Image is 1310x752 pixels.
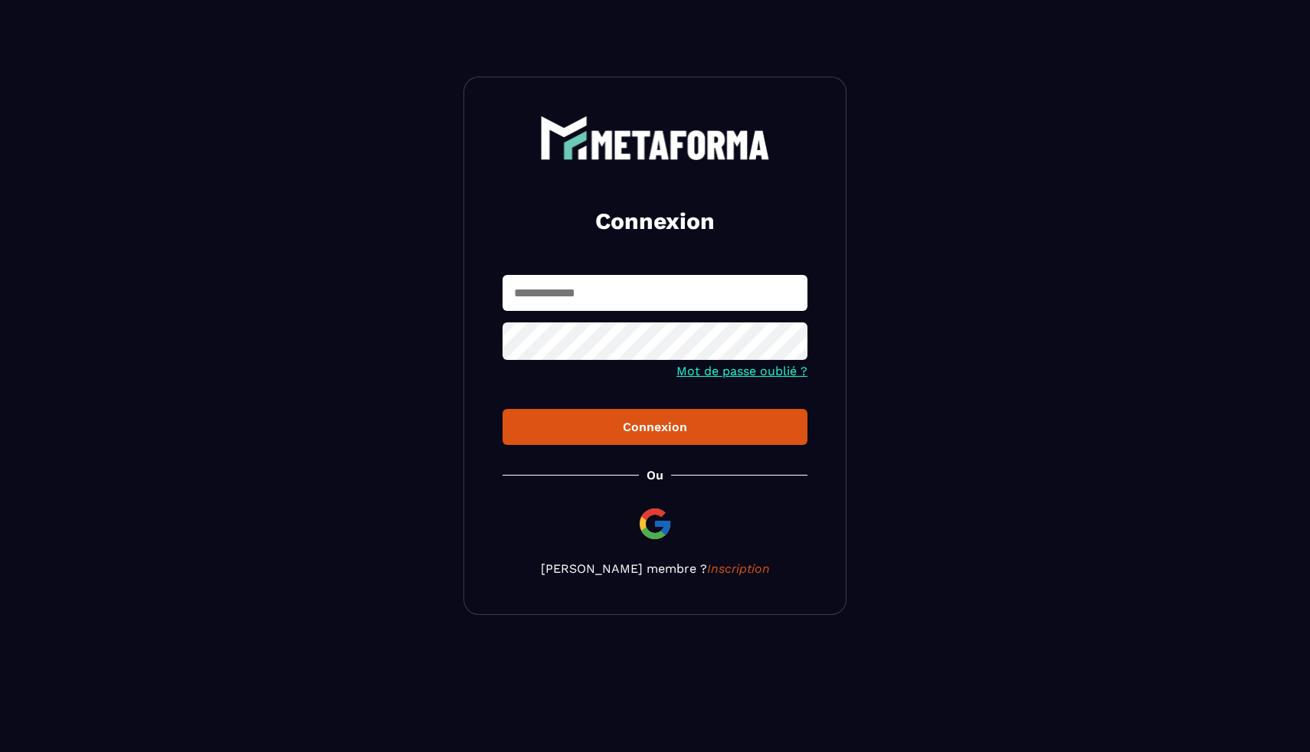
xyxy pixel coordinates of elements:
[647,468,663,482] p: Ou
[637,505,673,542] img: google
[521,206,789,237] h2: Connexion
[503,116,807,160] a: logo
[503,409,807,445] button: Connexion
[707,561,770,576] a: Inscription
[515,420,795,434] div: Connexion
[503,561,807,576] p: [PERSON_NAME] membre ?
[540,116,770,160] img: logo
[676,364,807,378] a: Mot de passe oublié ?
